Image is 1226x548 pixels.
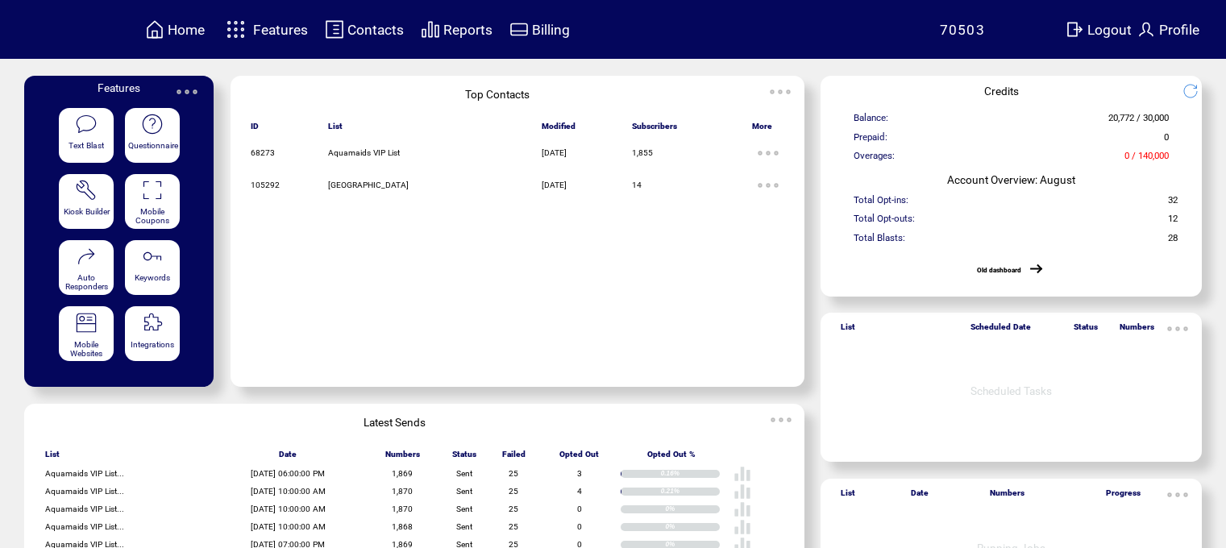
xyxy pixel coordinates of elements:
span: Date [911,488,929,504]
img: ellypsis.svg [764,76,796,108]
img: mobile-websites.svg [75,312,98,334]
span: [DATE] 06:00:00 PM [251,469,325,478]
span: Status [1074,322,1098,338]
span: Features [98,81,140,94]
span: Failed [502,450,526,466]
span: 68273 [251,148,275,157]
span: Balance: [854,112,888,131]
a: Features [219,14,310,45]
img: keywords.svg [141,245,164,268]
a: Kiosk Builder [59,174,114,230]
span: 1,855 [632,148,653,157]
img: features.svg [222,16,250,43]
img: ellypsis.svg [765,404,797,436]
img: auto-responders.svg [75,245,98,268]
span: Total Opt-ins: [854,194,908,213]
span: Mobile Coupons [135,207,169,225]
span: 0 [577,504,582,513]
img: chart.svg [421,19,440,39]
img: poll%20-%20white.svg [734,465,751,483]
span: List [841,322,855,338]
span: Aquamaids VIP List... [45,487,124,496]
span: Home [168,22,205,38]
span: [DATE] 10:00:00 AM [251,522,326,531]
span: 0 [1164,131,1169,150]
div: 0% [665,505,719,513]
a: Mobile Coupons [125,174,180,230]
span: Logout [1087,22,1132,38]
span: Sent [456,504,472,513]
span: Sent [456,469,472,478]
img: exit.svg [1065,19,1084,39]
a: Auto Responders [59,240,114,296]
span: 0 [577,522,582,531]
span: Keywords [135,273,170,282]
span: Contacts [347,22,404,38]
span: Sent [456,487,472,496]
span: Auto Responders [65,273,108,291]
span: 1,869 [392,469,413,478]
a: Old dashboard [977,266,1021,274]
span: Opted Out [559,450,599,466]
span: Numbers [385,450,420,466]
a: Home [143,17,207,42]
span: 0 / 140,000 [1124,150,1169,168]
span: Aquamaids VIP List... [45,469,124,478]
img: coupons.svg [141,179,164,201]
span: 70503 [940,22,986,38]
span: Credits [984,85,1019,98]
img: ellypsis.svg [171,76,203,108]
span: Features [253,22,308,38]
span: [DATE] [542,148,567,157]
img: contacts.svg [325,19,344,39]
span: Overages: [854,150,895,168]
span: Date [279,450,297,466]
img: creidtcard.svg [509,19,529,39]
div: 0.16% [661,470,720,478]
a: Profile [1134,17,1202,42]
a: Billing [507,17,572,42]
span: Text Blast [69,141,104,150]
span: Mobile Websites [70,340,102,358]
img: text-blast.svg [75,113,98,135]
span: 4 [577,487,582,496]
span: Opted Out % [647,450,696,466]
img: profile.svg [1137,19,1156,39]
a: Integrations [125,306,180,362]
span: List [45,450,60,466]
span: Kiosk Builder [64,207,110,216]
span: Status [452,450,476,466]
span: Questionnaire [128,141,178,150]
span: 25 [509,522,518,531]
span: List [328,122,343,138]
div: 0.21% [661,488,720,496]
a: Reports [418,17,495,42]
img: integrations.svg [141,312,164,334]
span: [DATE] 10:00:00 AM [251,487,326,496]
span: More [752,122,772,138]
span: Total Opt-outs: [854,213,915,231]
span: 1,870 [392,504,413,513]
span: ID [251,122,259,138]
span: List [841,488,855,504]
span: Progress [1106,488,1141,504]
span: Billing [532,22,570,38]
span: 3 [577,469,582,478]
img: poll%20-%20white.svg [734,500,751,518]
span: Top Contacts [465,88,530,101]
span: Reports [443,22,492,38]
span: Aquamaids VIP List [328,148,400,157]
span: 28 [1168,232,1178,251]
span: Prepaid: [854,131,887,150]
div: 0% [665,523,719,531]
img: ellypsis.svg [752,137,784,169]
span: Latest Sends [364,416,426,429]
span: Subscribers [632,122,677,138]
span: [DATE] 10:00:00 AM [251,504,326,513]
a: Logout [1062,17,1134,42]
span: Scheduled Tasks [970,384,1052,397]
span: 25 [509,504,518,513]
span: 32 [1168,194,1178,213]
span: Account Overview: August [947,173,1075,186]
span: Modified [542,122,576,138]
